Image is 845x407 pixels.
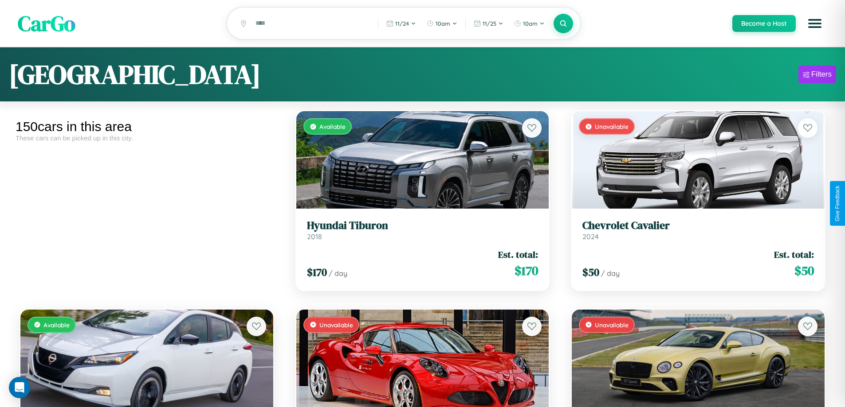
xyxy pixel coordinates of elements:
a: Chevrolet Cavalier2024 [582,219,814,241]
span: Unavailable [319,321,353,329]
span: Unavailable [595,123,629,130]
span: Est. total: [774,248,814,261]
span: 11 / 24 [395,20,409,27]
div: These cars can be picked up in this city. [16,134,278,142]
span: $ 170 [307,265,327,279]
a: Hyundai Tiburon2018 [307,219,538,241]
span: 11 / 25 [483,20,496,27]
span: 2024 [582,232,599,241]
div: Give Feedback [834,186,841,221]
div: 150 cars in this area [16,119,278,134]
button: 10am [510,16,549,31]
span: / day [601,269,620,278]
span: 10am [523,20,538,27]
h1: [GEOGRAPHIC_DATA] [9,56,261,93]
button: 10am [422,16,462,31]
button: 11/24 [382,16,421,31]
button: Become a Host [732,15,796,32]
h3: Hyundai Tiburon [307,219,538,232]
span: Unavailable [595,321,629,329]
span: Available [319,123,346,130]
span: $ 50 [794,262,814,279]
button: 11/25 [469,16,508,31]
span: CarGo [18,9,75,38]
button: Filters [798,66,836,83]
span: Available [43,321,70,329]
span: $ 170 [515,262,538,279]
span: / day [329,269,347,278]
div: Filters [811,70,832,79]
div: Open Intercom Messenger [9,377,30,398]
span: Est. total: [498,248,538,261]
span: $ 50 [582,265,599,279]
button: Open menu [802,11,827,36]
span: 2018 [307,232,322,241]
span: 10am [436,20,450,27]
h3: Chevrolet Cavalier [582,219,814,232]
